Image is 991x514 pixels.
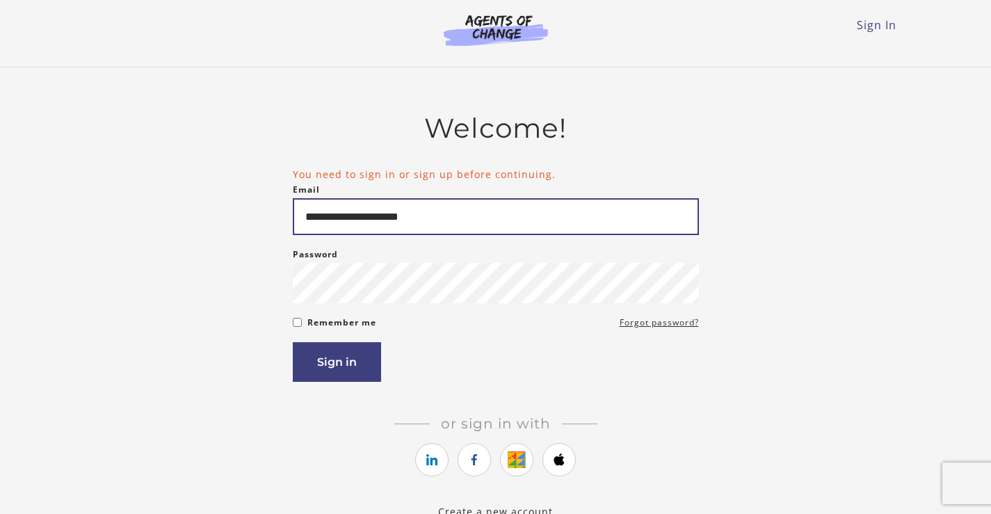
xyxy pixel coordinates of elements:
[293,246,338,263] label: Password
[429,14,563,46] img: Agents of Change Logo
[415,443,449,476] a: https://courses.thinkific.com/users/auth/linkedin?ss%5Breferral%5D=&ss%5Buser_return_to%5D=%2Fcou...
[293,167,699,182] li: You need to sign in or sign up before continuing.
[293,342,381,382] button: Sign in
[293,182,320,198] label: Email
[307,314,376,331] label: Remember me
[458,443,491,476] a: https://courses.thinkific.com/users/auth/facebook?ss%5Breferral%5D=&ss%5Buser_return_to%5D=%2Fcou...
[620,314,699,331] a: Forgot password?
[293,112,699,145] h2: Welcome!
[500,443,533,476] a: https://courses.thinkific.com/users/auth/google?ss%5Breferral%5D=&ss%5Buser_return_to%5D=%2Fcours...
[857,17,896,33] a: Sign In
[542,443,576,476] a: https://courses.thinkific.com/users/auth/apple?ss%5Breferral%5D=&ss%5Buser_return_to%5D=%2Fcourse...
[430,415,562,432] span: Or sign in with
